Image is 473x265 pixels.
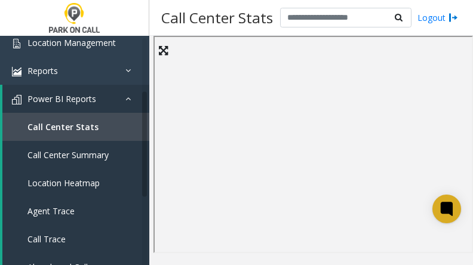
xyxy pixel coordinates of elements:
[27,37,116,48] span: Location Management
[27,65,58,76] span: Reports
[12,95,21,104] img: 'icon'
[2,225,149,253] a: Call Trace
[2,85,149,113] a: Power BI Reports
[12,67,21,76] img: 'icon'
[27,93,96,104] span: Power BI Reports
[2,113,149,141] a: Call Center Stats
[417,11,458,24] a: Logout
[27,233,66,245] span: Call Trace
[155,3,279,32] h3: Call Center Stats
[2,169,149,197] a: Location Heatmap
[12,39,21,48] img: 'icon'
[449,11,458,24] img: logout
[27,177,100,189] span: Location Heatmap
[2,141,149,169] a: Call Center Summary
[2,197,149,225] a: Agent Trace
[27,121,99,132] span: Call Center Stats
[27,205,75,217] span: Agent Trace
[27,149,109,161] span: Call Center Summary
